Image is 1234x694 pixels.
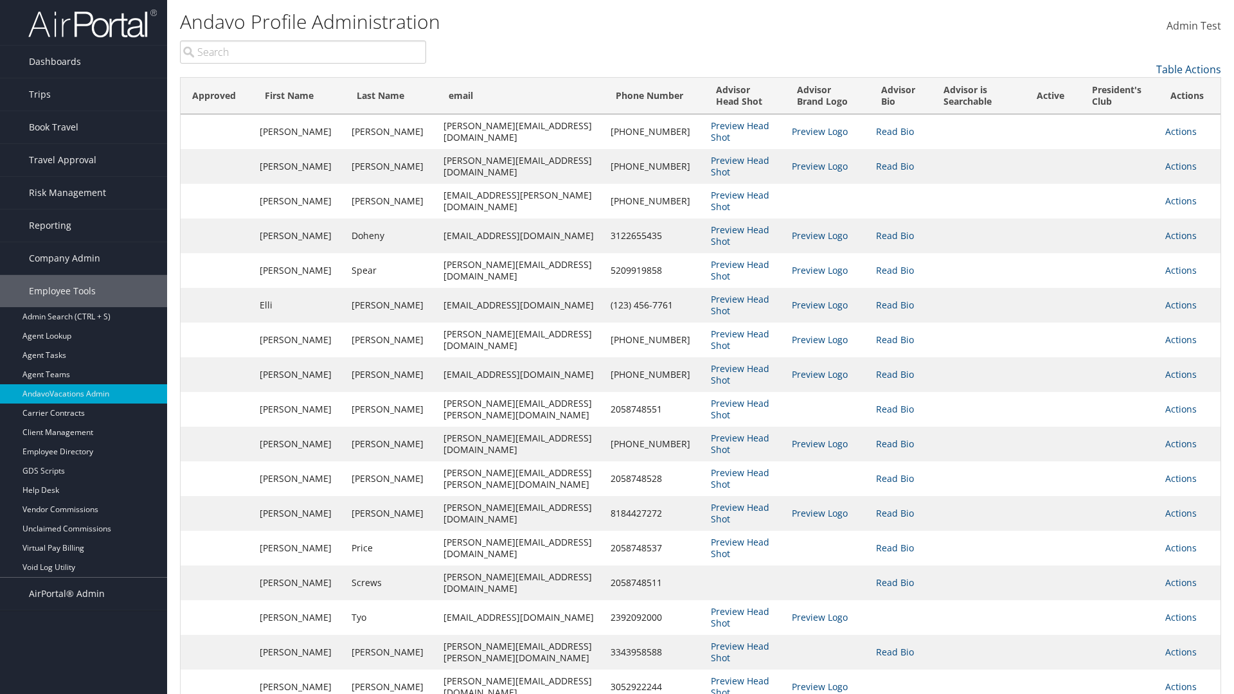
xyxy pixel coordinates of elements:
td: [PHONE_NUMBER] [604,184,704,218]
a: Preview Logo [792,229,848,242]
td: [PERSON_NAME] [253,461,345,496]
span: Book Travel [29,111,78,143]
th: Advisor Bio: activate to sort column ascending [870,78,932,114]
td: [PERSON_NAME] [345,461,437,496]
a: Preview Logo [792,334,848,346]
td: Elli [253,288,345,323]
a: Preview Head Shot [711,328,769,351]
a: Preview Logo [792,438,848,450]
th: First Name: activate to sort column ascending [253,78,345,114]
a: Preview Head Shot [711,258,769,282]
td: 2058748537 [604,531,704,565]
a: Preview Head Shot [711,362,769,386]
td: [PERSON_NAME] [345,114,437,149]
td: [PHONE_NUMBER] [604,114,704,149]
td: 2392092000 [604,600,704,635]
td: [PERSON_NAME][EMAIL_ADDRESS][PERSON_NAME][DOMAIN_NAME] [437,461,604,496]
a: Preview Head Shot [711,189,769,213]
td: [EMAIL_ADDRESS][PERSON_NAME][DOMAIN_NAME] [437,184,604,218]
td: [PERSON_NAME][EMAIL_ADDRESS][DOMAIN_NAME] [437,531,604,565]
td: [PHONE_NUMBER] [604,427,704,461]
span: Travel Approval [29,144,96,176]
a: Actions [1165,125,1197,138]
td: 2058748528 [604,461,704,496]
th: Advisor Brand Logo: activate to sort column ascending [785,78,870,114]
td: [PERSON_NAME][EMAIL_ADDRESS][DOMAIN_NAME] [437,114,604,149]
td: 5209919858 [604,253,704,288]
a: Actions [1165,334,1197,346]
td: [PHONE_NUMBER] [604,357,704,392]
td: [PERSON_NAME][EMAIL_ADDRESS][DOMAIN_NAME] [437,496,604,531]
td: [PERSON_NAME] [253,218,345,253]
a: Actions [1165,160,1197,172]
td: [PERSON_NAME] [253,531,345,565]
th: Advisor Head Shot: activate to sort column ascending [704,78,785,114]
a: Read Bio [876,264,914,276]
td: [PERSON_NAME][EMAIL_ADDRESS][DOMAIN_NAME] [437,149,604,184]
a: Read Bio [876,368,914,380]
span: Admin Test [1167,19,1221,33]
td: [PERSON_NAME] [345,357,437,392]
td: [EMAIL_ADDRESS][DOMAIN_NAME] [437,357,604,392]
a: Actions [1165,264,1197,276]
input: Search [180,40,426,64]
td: 2058748551 [604,392,704,427]
td: [PHONE_NUMBER] [604,323,704,357]
td: [PERSON_NAME][EMAIL_ADDRESS][DOMAIN_NAME] [437,565,604,600]
td: [PERSON_NAME] [253,184,345,218]
th: Phone Number: activate to sort column ascending [604,78,704,114]
td: [PHONE_NUMBER] [604,149,704,184]
a: Actions [1165,507,1197,519]
th: President's Club: activate to sort column ascending [1080,78,1159,114]
td: Price [345,531,437,565]
td: [PERSON_NAME] [345,635,437,670]
a: Preview Logo [792,368,848,380]
td: [EMAIL_ADDRESS][DOMAIN_NAME] [437,600,604,635]
a: Read Bio [876,160,914,172]
th: Approved: activate to sort column ascending [181,78,253,114]
td: [PERSON_NAME][EMAIL_ADDRESS][DOMAIN_NAME] [437,427,604,461]
a: Preview Head Shot [711,432,769,456]
a: Preview Head Shot [711,154,769,178]
a: Preview Head Shot [711,397,769,421]
a: Preview Head Shot [711,501,769,525]
a: Read Bio [876,542,914,554]
td: [PERSON_NAME] [345,427,437,461]
td: [PERSON_NAME] [253,635,345,670]
a: Preview Head Shot [711,120,769,143]
img: airportal-logo.png [28,8,157,39]
a: Read Bio [876,125,914,138]
span: Trips [29,78,51,111]
td: [PERSON_NAME] [345,288,437,323]
a: Actions [1165,299,1197,311]
a: Preview Logo [792,299,848,311]
span: Employee Tools [29,275,96,307]
td: [PERSON_NAME][EMAIL_ADDRESS][DOMAIN_NAME] [437,323,604,357]
a: Actions [1165,681,1197,693]
a: Read Bio [876,438,914,450]
a: Actions [1165,438,1197,450]
td: [PERSON_NAME][EMAIL_ADDRESS][DOMAIN_NAME] [437,253,604,288]
td: [PERSON_NAME] [345,184,437,218]
td: [PERSON_NAME] [253,149,345,184]
td: [PERSON_NAME] [253,114,345,149]
a: Preview Logo [792,507,848,519]
a: Preview Head Shot [711,605,769,629]
th: Last Name: activate to sort column ascending [345,78,437,114]
span: Company Admin [29,242,100,274]
td: 8184427272 [604,496,704,531]
td: [PERSON_NAME] [253,323,345,357]
td: [PERSON_NAME] [253,600,345,635]
td: 2058748511 [604,565,704,600]
a: Actions [1165,542,1197,554]
th: Actions [1159,78,1221,114]
th: Active: activate to sort column ascending [1025,78,1080,114]
a: Read Bio [876,403,914,415]
a: Read Bio [876,334,914,346]
td: [PERSON_NAME] [253,565,345,600]
a: Preview Head Shot [711,536,769,560]
td: [PERSON_NAME] [253,392,345,427]
a: Actions [1165,646,1197,658]
td: Doheny [345,218,437,253]
a: Preview Head Shot [711,224,769,247]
